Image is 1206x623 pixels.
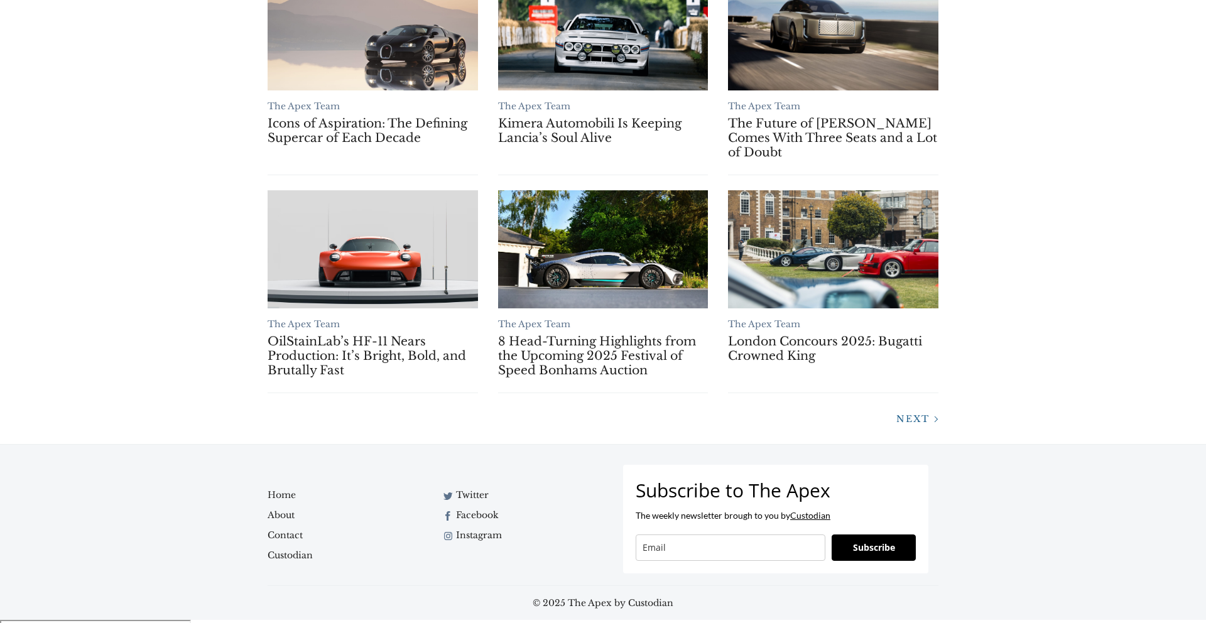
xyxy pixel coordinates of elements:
[886,412,938,425] a: Next
[728,100,800,112] a: The Apex Team
[440,505,593,525] a: Facebook
[268,545,420,565] a: Custodian
[498,116,709,145] a: Kimera Automobili Is Keeping Lancia’s Soul Alive
[268,485,410,505] a: Home
[832,534,916,561] button: Subscribe
[790,510,830,521] a: Custodian
[498,318,570,330] a: The Apex Team
[268,100,340,112] a: The Apex Team
[268,505,410,525] a: About
[636,534,825,561] input: Email
[268,318,340,330] a: The Apex Team
[728,116,938,160] a: The Future of [PERSON_NAME] Comes With Three Seats and a Lot of Doubt
[440,525,593,545] a: Instagram
[728,190,938,308] a: London Concours 2025: Bugatti Crowned King
[268,116,478,145] a: Icons of Aspiration: The Defining Supercar of Each Decade
[268,334,478,377] a: OilStainLab’s HF-11 Nears Production: It’s Bright, Bold, and Brutally Fast
[498,100,570,112] a: The Apex Team
[268,525,410,545] a: Contact
[636,509,916,522] p: The weekly newsletter brough to you by
[728,318,800,330] a: The Apex Team
[268,190,478,308] a: OilStainLab’s HF-11 Nears Production: It’s Bright, Bold, and Brutally Fast
[896,413,930,425] span: Next
[440,485,593,505] a: Twitter
[498,190,709,308] a: 8 Head-Turning Highlights from the Upcoming 2025 Festival of Speed Bonhams Auction
[636,477,916,503] h4: Subscribe to The Apex
[728,334,938,363] a: London Concours 2025: Bugatti Crowned King
[498,334,709,377] a: 8 Head-Turning Highlights from the Upcoming 2025 Festival of Speed Bonhams Auction
[268,596,938,610] span: © 2025 The Apex by Custodian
